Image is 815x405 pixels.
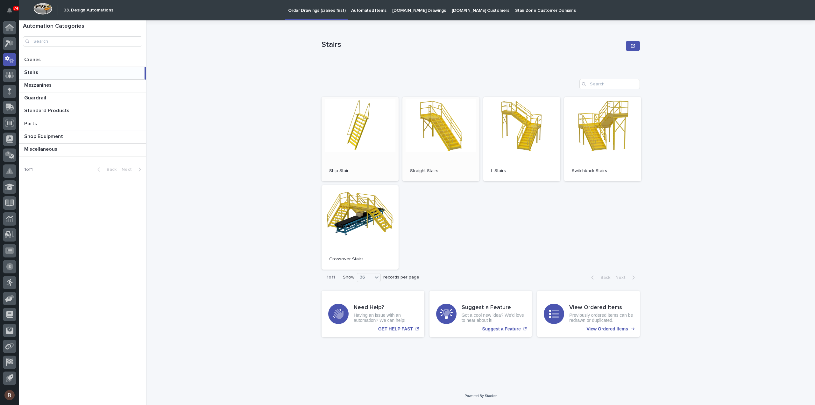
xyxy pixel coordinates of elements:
[24,81,53,88] p: Mezzanines
[402,97,479,181] a: Straight Stairs
[462,304,526,311] h3: Suggest a Feature
[19,162,38,177] p: 1 of 1
[103,167,117,172] span: Back
[24,145,59,152] p: Miscellaneous
[63,8,113,13] h2: 03. Design Automations
[587,326,628,332] p: View Ordered Items
[19,144,146,156] a: MiscellaneousMiscellaneous
[14,6,18,11] p: 74
[483,97,560,181] a: L Stairs
[92,167,119,172] button: Back
[24,106,71,114] p: Standard Products
[322,270,340,285] p: 1 of 1
[615,275,629,280] span: Next
[19,131,146,144] a: Shop EquipmentShop Equipment
[410,168,472,174] p: Straight Stairs
[564,97,641,181] a: Switchback Stairs
[33,3,52,15] img: Workspace Logo
[19,105,146,118] a: Standard ProductsStandard Products
[23,23,142,30] h1: Automation Categories
[569,304,633,311] h3: View Ordered Items
[322,185,399,270] a: Crossover Stairs
[383,275,419,280] p: records per page
[24,132,64,140] p: Shop Equipment
[24,119,38,127] p: Parts
[19,118,146,131] a: PartsParts
[429,291,532,337] a: Suggest a Feature
[343,275,354,280] p: Show
[8,8,16,18] div: Notifications74
[329,168,391,174] p: Ship Stair
[329,257,391,262] p: Crossover Stairs
[354,304,418,311] h3: Need Help?
[24,94,47,101] p: Guardrail
[322,40,623,49] p: Stairs
[322,97,399,181] a: Ship Stair
[19,67,146,80] a: StairsStairs
[322,291,424,337] a: GET HELP FAST
[464,394,497,398] a: Powered By Stacker
[357,274,372,281] div: 36
[378,326,413,332] p: GET HELP FAST
[122,167,136,172] span: Next
[119,167,146,172] button: Next
[3,4,16,17] button: Notifications
[24,55,42,63] p: Cranes
[19,54,146,67] a: CranesCranes
[572,168,634,174] p: Switchback Stairs
[586,275,613,280] button: Back
[597,275,610,280] span: Back
[482,326,521,332] p: Suggest a Feature
[19,92,146,105] a: GuardrailGuardrail
[579,79,640,89] input: Search
[491,168,553,174] p: L Stairs
[354,313,418,323] p: Having an issue with an automation? We can help!
[24,68,39,76] p: Stairs
[569,313,633,323] p: Previously ordered items can be redrawn or duplicated.
[23,36,142,47] input: Search
[613,275,640,280] button: Next
[3,388,16,402] button: users-avatar
[462,313,526,323] p: Got a cool new idea? We'd love to hear about it!
[537,291,640,337] a: View Ordered Items
[19,80,146,92] a: MezzaninesMezzanines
